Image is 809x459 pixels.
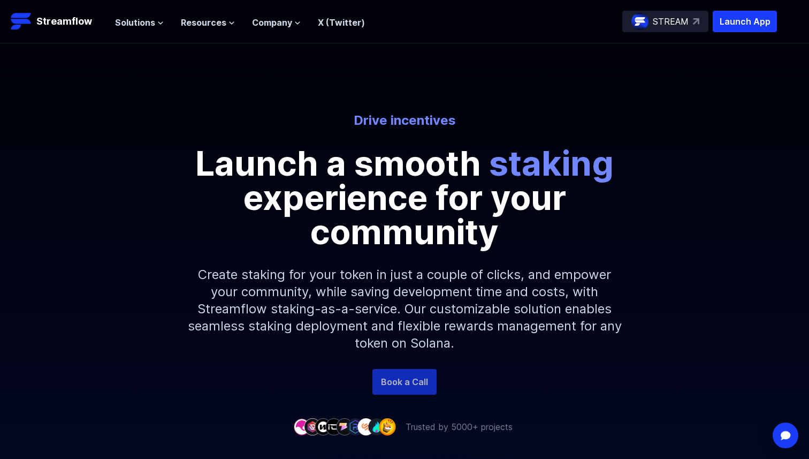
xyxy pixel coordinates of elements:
a: Book a Call [372,369,437,395]
button: Resources [181,16,235,29]
img: company-4 [325,418,342,435]
img: company-7 [357,418,375,435]
span: Solutions [115,16,155,29]
button: Solutions [115,16,164,29]
img: Streamflow Logo [11,11,32,32]
img: company-1 [293,418,310,435]
img: company-6 [347,418,364,435]
span: Company [252,16,292,29]
p: Drive incentives [108,112,701,129]
img: top-right-arrow.svg [693,18,699,25]
img: company-2 [304,418,321,435]
p: STREAM [653,15,689,28]
a: Streamflow [11,11,104,32]
p: Streamflow [36,14,92,29]
button: Company [252,16,301,29]
p: Trusted by 5000+ projects [406,420,513,433]
img: company-8 [368,418,385,435]
a: STREAM [622,11,708,32]
a: X (Twitter) [318,17,365,28]
button: Launch App [713,11,777,32]
p: Create staking for your token in just a couple of clicks, and empower your community, while savin... [174,249,635,369]
p: Launch a smooth experience for your community [164,146,645,249]
img: streamflow-logo-circle.png [631,13,648,30]
span: Resources [181,16,226,29]
img: company-9 [379,418,396,435]
div: Open Intercom Messenger [773,423,798,448]
img: company-5 [336,418,353,435]
span: staking [489,142,614,184]
img: company-3 [315,418,332,435]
